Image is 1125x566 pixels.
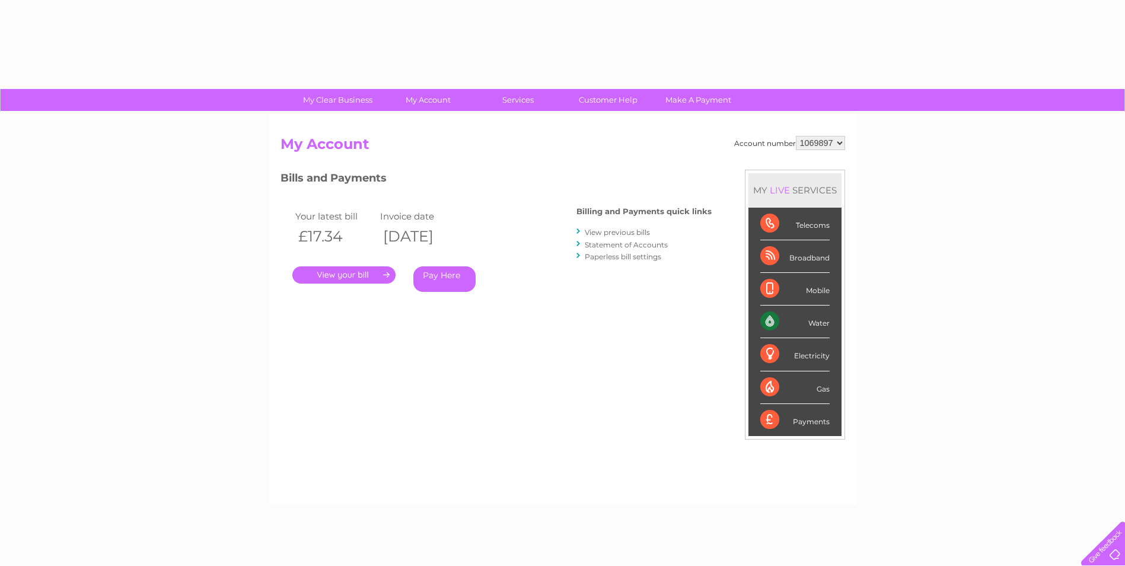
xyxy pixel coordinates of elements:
[377,224,463,249] th: [DATE]
[585,228,650,237] a: View previous bills
[760,371,830,404] div: Gas
[281,136,845,158] h2: My Account
[760,404,830,436] div: Payments
[377,208,463,224] td: Invoice date
[734,136,845,150] div: Account number
[292,224,378,249] th: £17.34
[649,89,747,111] a: Make A Payment
[767,185,792,196] div: LIVE
[760,338,830,371] div: Electricity
[760,273,830,306] div: Mobile
[292,266,396,284] a: .
[585,240,668,249] a: Statement of Accounts
[289,89,387,111] a: My Clear Business
[559,89,657,111] a: Customer Help
[585,252,661,261] a: Paperless bill settings
[576,207,712,216] h4: Billing and Payments quick links
[379,89,477,111] a: My Account
[413,266,476,292] a: Pay Here
[469,89,567,111] a: Services
[292,208,378,224] td: Your latest bill
[760,240,830,273] div: Broadband
[760,306,830,338] div: Water
[760,208,830,240] div: Telecoms
[281,170,712,190] h3: Bills and Payments
[748,173,842,207] div: MY SERVICES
